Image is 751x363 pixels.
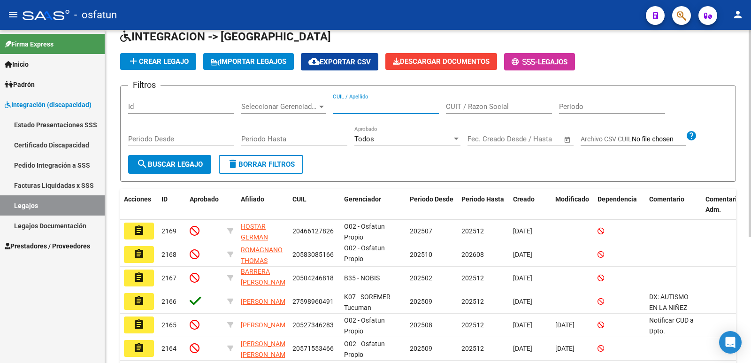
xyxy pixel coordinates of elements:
span: 20527346283 [292,321,334,329]
div: Open Intercom Messenger [719,331,742,354]
span: 20466127826 [292,227,334,235]
button: Buscar Legajo [128,155,211,174]
span: 20583085166 [292,251,334,258]
mat-icon: menu [8,9,19,20]
span: 202502 [410,274,432,282]
span: 202510 [410,251,432,258]
button: Borrar Filtros [219,155,303,174]
span: Crear Legajo [128,57,189,66]
span: Gerenciador [344,195,381,203]
datatable-header-cell: Periodo Desde [406,189,458,220]
span: 202512 [461,227,484,235]
input: Fecha fin [514,135,559,143]
span: 2165 [161,321,176,329]
datatable-header-cell: Afiliado [237,189,289,220]
datatable-header-cell: Gerenciador [340,189,406,220]
span: - osfatun [74,5,117,25]
datatable-header-cell: ID [158,189,186,220]
span: Comentario Adm. [705,195,741,214]
button: -Legajos [504,53,575,70]
datatable-header-cell: Periodo Hasta [458,189,509,220]
span: O02 - Osfatun Propio [344,340,385,358]
span: HOSTAR GERMAN [241,223,268,241]
span: 202509 [410,345,432,352]
span: 2164 [161,345,176,352]
button: Exportar CSV [301,53,378,70]
span: Exportar CSV [308,58,371,66]
span: Padrón [5,79,35,90]
span: Descargar Documentos [393,57,490,66]
span: Periodo Desde [410,195,453,203]
span: 2169 [161,227,176,235]
span: 2167 [161,274,176,282]
span: Afiliado [241,195,264,203]
datatable-header-cell: Creado [509,189,552,220]
span: 202512 [461,345,484,352]
span: Borrar Filtros [227,160,295,169]
span: O02 - Osfatun Propio [344,223,385,241]
button: IMPORTAR LEGAJOS [203,53,294,70]
span: 20504246818 [292,274,334,282]
span: CUIL [292,195,307,203]
span: [DATE] [513,321,532,329]
span: IMPORTAR LEGAJOS [211,57,286,66]
span: Inicio [5,59,29,70]
span: Dependencia [598,195,637,203]
span: ID [161,195,168,203]
datatable-header-cell: CUIL [289,189,340,220]
span: Todos [354,135,374,143]
mat-icon: person [732,9,743,20]
mat-icon: assignment [133,225,145,236]
span: Modificado [555,195,589,203]
mat-icon: assignment [133,248,145,260]
span: 2168 [161,251,176,258]
span: K07 - SOREMER Tucuman [344,293,391,311]
span: 202608 [461,251,484,258]
span: Buscar Legajo [137,160,203,169]
datatable-header-cell: Comentario [645,189,702,220]
span: Archivo CSV CUIL [581,135,632,143]
span: Creado [513,195,535,203]
span: 202512 [461,298,484,305]
input: Archivo CSV CUIL [632,135,686,144]
span: 27598960491 [292,298,334,305]
button: Open calendar [562,134,573,145]
span: O02 - Osfatun Propio [344,317,385,335]
mat-icon: delete [227,158,238,170]
span: - [512,58,538,66]
button: Descargar Documentos [385,53,497,70]
datatable-header-cell: Modificado [552,189,594,220]
button: Crear Legajo [120,53,196,70]
span: [DATE] [555,345,575,352]
span: Legajos [538,58,567,66]
span: Periodo Hasta [461,195,504,203]
span: [PERSON_NAME] [241,298,291,305]
span: 202512 [461,321,484,329]
span: [DATE] [513,251,532,258]
span: 2166 [161,298,176,305]
span: [DATE] [513,345,532,352]
span: [PERSON_NAME] [PERSON_NAME] [241,340,291,358]
span: Acciones [124,195,151,203]
mat-icon: add [128,55,139,67]
mat-icon: assignment [133,319,145,330]
span: INTEGRACION -> [GEOGRAPHIC_DATA] [120,30,331,43]
span: ROMAGNANO THOMAS [241,246,283,264]
span: Seleccionar Gerenciador [241,102,317,111]
mat-icon: assignment [133,295,145,307]
datatable-header-cell: Acciones [120,189,158,220]
span: [DATE] [513,298,532,305]
span: [DATE] [513,274,532,282]
span: [PERSON_NAME] [241,321,291,329]
datatable-header-cell: Aprobado [186,189,223,220]
span: DX: AUTISMO EN LA NIÑEZ [649,293,689,311]
span: [DATE] [555,321,575,329]
span: B35 - NOBIS [344,274,380,282]
span: 202509 [410,298,432,305]
span: [DATE] [513,227,532,235]
span: 202508 [410,321,432,329]
span: 20571553466 [292,345,334,352]
mat-icon: help [686,130,697,141]
mat-icon: assignment [133,272,145,283]
input: Fecha inicio [467,135,506,143]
